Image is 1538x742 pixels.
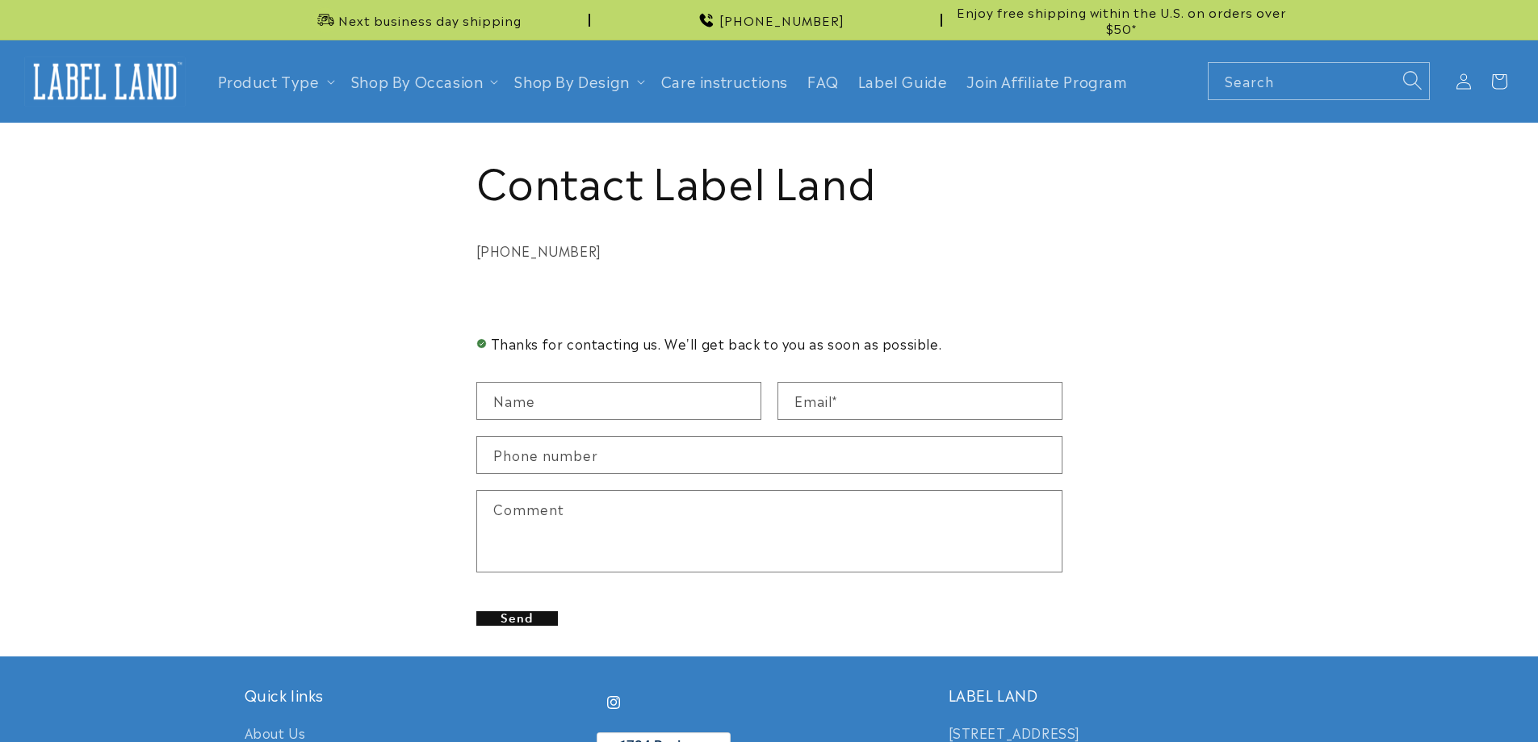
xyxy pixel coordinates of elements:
h1: Contact Label Land [476,152,1062,207]
button: Search [1394,62,1430,98]
span: FAQ [807,72,839,90]
span: Label Guide [858,72,948,90]
a: FAQ [798,62,849,100]
span: Join Affiliate Program [966,72,1127,90]
summary: Shop By Occasion [342,62,505,100]
a: Product Type [218,70,320,91]
h2: LABEL LAND [949,685,1294,704]
span: Enjoy free shipping within the U.S. on orders over $50* [949,4,1294,36]
span: Next business day shipping [338,12,522,28]
div: [PHONE_NUMBER] [476,239,1062,262]
a: Join Affiliate Program [957,62,1137,100]
button: Send [476,611,558,626]
a: Label Land [19,50,192,112]
summary: Shop By Design [505,62,651,100]
a: Label Guide [849,62,958,100]
span: Shop By Occasion [351,72,484,90]
img: Label Land [24,57,186,107]
a: Care instructions [652,62,798,100]
a: Shop By Design [514,70,629,91]
span: [PHONE_NUMBER] [719,12,844,28]
h2: Thanks for contacting us. We'll get back to you as soon as possible. [476,337,1062,350]
summary: Product Type [208,62,342,100]
span: Care instructions [661,72,788,90]
h2: Quick links [245,685,590,704]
